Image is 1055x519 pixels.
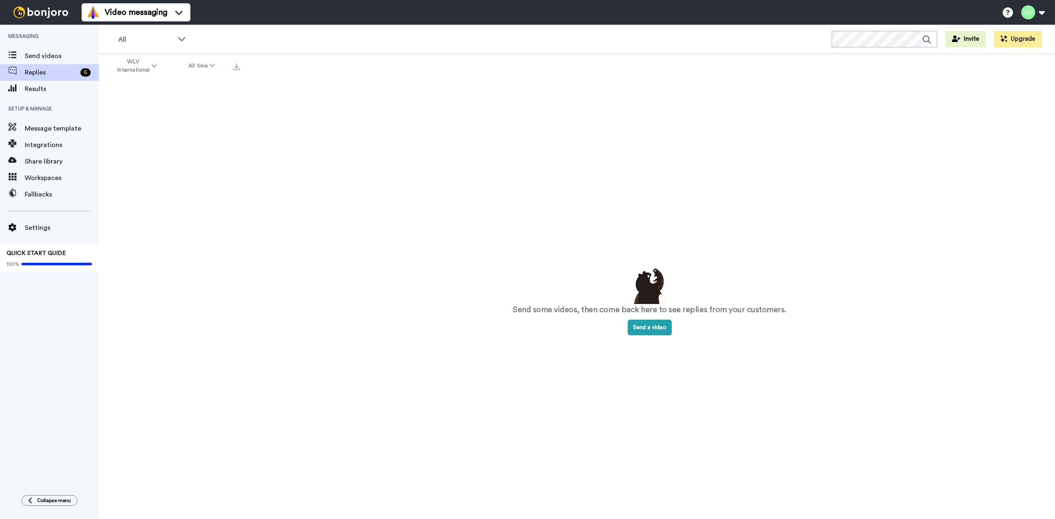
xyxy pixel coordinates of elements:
div: 6 [80,68,91,77]
span: Integrations [25,140,99,150]
button: All time [173,58,231,73]
span: Message template [25,124,99,133]
button: Upgrade [994,31,1042,47]
span: Workspaces [25,173,99,183]
span: Collapse menu [37,497,71,504]
span: Settings [25,223,99,233]
span: 100% [7,261,19,267]
button: Send a video [628,320,672,335]
span: Send videos [25,51,99,61]
button: Collapse menu [21,495,77,506]
button: Invite [945,31,986,47]
span: Results [25,84,99,94]
a: Send a video [628,325,672,330]
img: vm-color.svg [87,6,100,19]
span: Share library [25,157,99,166]
span: WLV International [117,58,150,74]
span: All [118,35,173,44]
span: Replies [25,68,77,77]
span: Video messaging [105,7,167,18]
span: Fallbacks [25,189,99,199]
img: bj-logo-header-white.svg [10,7,72,18]
img: export.svg [233,63,240,70]
button: WLV International [101,54,173,77]
span: QUICK START GUIDE [7,250,66,256]
button: Export all results that match these filters now. [231,60,242,72]
img: results-emptystates.png [629,266,670,304]
p: Send some videos, then come back here to see replies from your customers. [513,304,786,316]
